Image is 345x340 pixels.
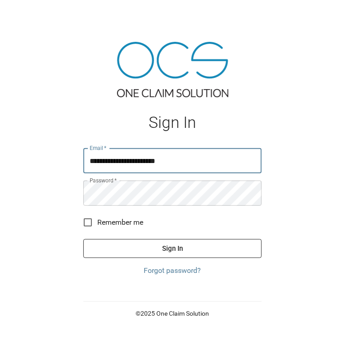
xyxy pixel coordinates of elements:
img: ocs-logo-tra.png [117,42,228,97]
a: Forgot password? [83,265,262,276]
h1: Sign In [83,113,262,132]
label: Email [90,144,107,152]
p: © 2025 One Claim Solution [83,309,262,318]
label: Password [90,177,117,184]
button: Sign In [83,239,262,258]
img: ocs-logo-white-transparent.png [11,5,47,23]
span: Remember me [97,217,143,228]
